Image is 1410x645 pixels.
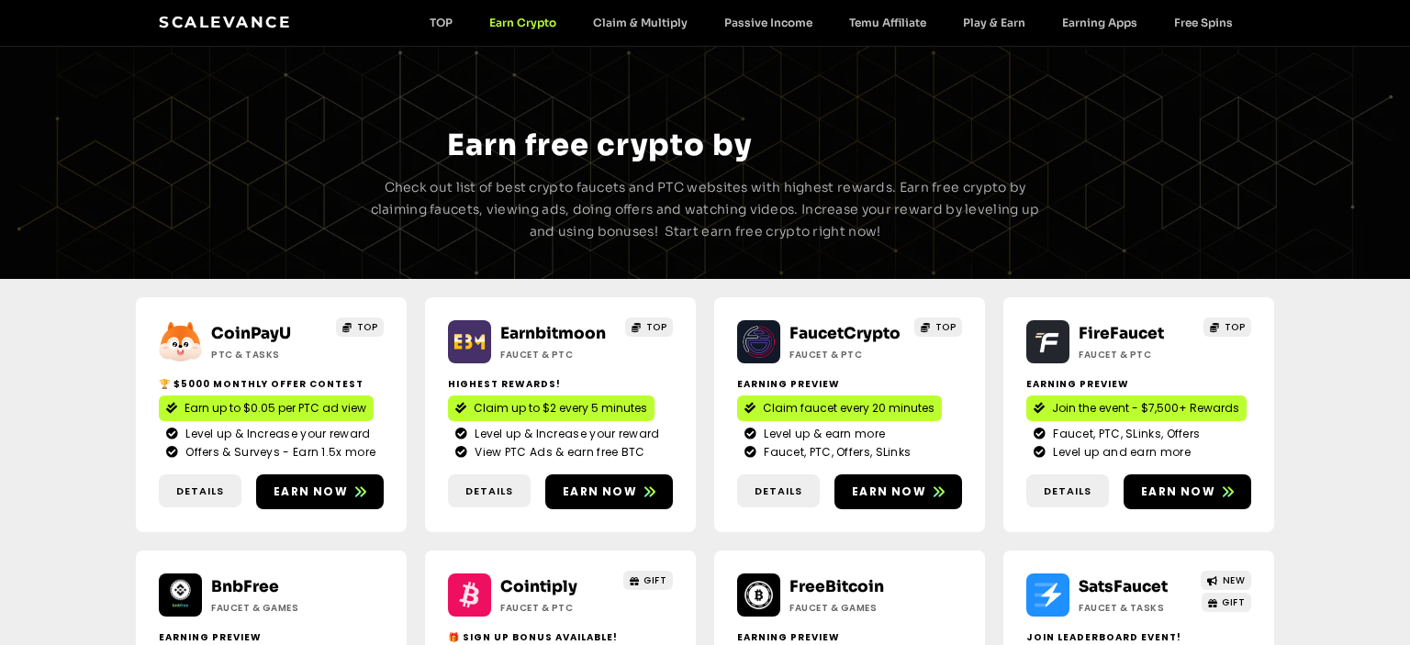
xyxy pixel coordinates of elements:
a: TOP [914,317,962,337]
a: Passive Income [706,16,831,29]
span: TOP [357,320,378,334]
h2: Highest Rewards! [448,377,673,391]
span: Earn now [1141,484,1215,500]
span: Earn now [274,484,348,500]
a: Claim & Multiply [575,16,706,29]
span: Faucet, PTC, Offers, SLinks [759,444,911,461]
span: Claim up to $2 every 5 minutes [474,400,647,417]
a: CoinPayU [211,324,291,343]
a: SatsFaucet [1079,577,1168,596]
a: Free Spins [1156,16,1251,29]
h2: Faucet & PTC [500,601,615,615]
h2: Faucet & PTC [500,348,615,361]
a: TOP [625,317,673,337]
a: FireFaucet [1079,324,1164,343]
span: Level up & Increase your reward [181,426,370,442]
a: Claim up to $2 every 5 minutes [448,395,655,421]
span: Level up and earn more [1048,444,1191,461]
span: Faucet, PTC, SLinks, Offers [1048,426,1200,442]
span: NEW [1223,573,1246,587]
a: Details [448,474,531,508]
a: Details [159,474,241,508]
a: Scalevance [159,13,291,31]
a: TOP [411,16,471,29]
span: Level up & Increase your reward [470,426,659,442]
a: BnbFree [211,577,279,596]
h2: Faucet & Games [789,601,904,615]
span: TOP [646,320,667,334]
a: GIFT [623,571,674,590]
a: Earn now [834,474,962,509]
span: TOP [1225,320,1246,334]
a: Play & Earn [945,16,1044,29]
span: GIFT [643,573,666,587]
h2: Earning Preview [737,377,962,391]
h2: Faucet & PTC [1079,348,1193,361]
a: TOP [1203,317,1251,337]
a: Claim faucet every 20 minutes [737,395,942,421]
a: Earn now [256,474,384,509]
h2: ptc & Tasks [211,348,326,361]
a: Earn now [1124,474,1251,509]
a: Details [737,474,820,508]
span: Earn now [852,484,926,500]
a: GIFT [1202,593,1252,612]
h2: Join Leaderboard event! [1026,630,1251,644]
span: Details [465,484,513,499]
a: FaucetCrypto [789,324,901,343]
span: GIFT [1222,595,1245,609]
a: FreeBitcoin [789,577,884,596]
a: TOP [336,317,384,337]
a: Earn up to $0.05 per PTC ad view [159,395,374,421]
span: Level up & earn more [759,426,885,442]
span: Join the event - $7,500+ Rewards [1052,400,1239,417]
h2: Faucet & Tasks [1079,601,1193,615]
span: Earn free crypto by [447,127,752,163]
a: Cointiply [500,577,577,596]
h2: Earning Preview [737,630,962,644]
span: Details [755,484,802,499]
a: Earn Crypto [471,16,575,29]
h2: Earning Preview [159,630,384,644]
a: Earn now [545,474,673,509]
span: View PTC Ads & earn free BTC [470,444,644,461]
span: Details [1044,484,1091,499]
a: Earnbitmoon [500,324,606,343]
span: Offers & Surveys - Earn 1.5x more [181,444,375,461]
a: Earning Apps [1044,16,1156,29]
span: Claim faucet every 20 minutes [763,400,934,417]
a: NEW [1201,571,1251,590]
span: Earn up to $0.05 per PTC ad view [185,400,366,417]
nav: Menu [411,16,1251,29]
h2: Faucet & PTC [789,348,904,361]
h2: 🎁 Sign up bonus available! [448,630,673,644]
p: Check out list of best crypto faucets and PTC websites with highest rewards. Earn free crypto by ... [364,177,1046,242]
h2: Earning Preview [1026,377,1251,391]
span: Earn now [563,484,637,500]
a: Join the event - $7,500+ Rewards [1026,395,1247,421]
span: TOP [935,320,957,334]
h2: 🏆 $5000 Monthly Offer contest [159,377,384,391]
h2: Faucet & Games [211,601,326,615]
span: Details [176,484,224,499]
a: Temu Affiliate [831,16,945,29]
a: Details [1026,474,1109,508]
